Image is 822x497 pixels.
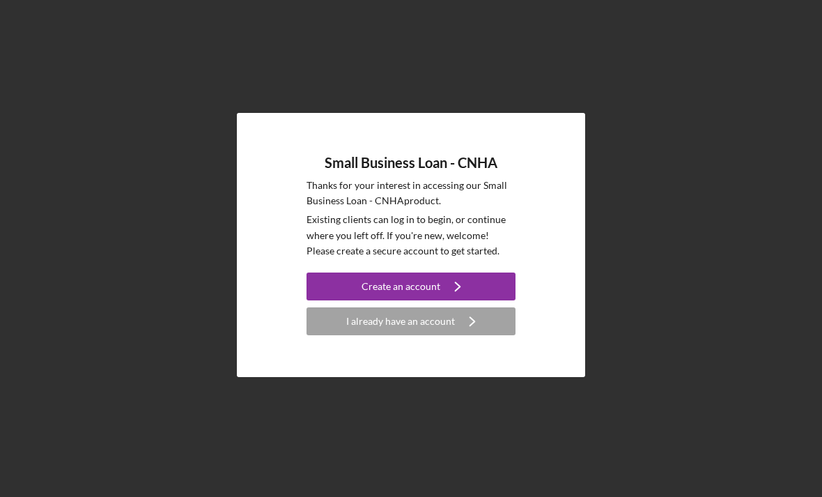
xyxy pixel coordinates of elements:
[307,273,515,300] button: Create an account
[307,178,515,209] p: Thanks for your interest in accessing our Small Business Loan - CNHA product.
[325,155,497,171] h4: Small Business Loan - CNHA
[362,273,440,300] div: Create an account
[307,273,515,304] a: Create an account
[346,307,455,335] div: I already have an account
[307,307,515,335] button: I already have an account
[307,212,515,259] p: Existing clients can log in to begin, or continue where you left off. If you're new, welcome! Ple...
